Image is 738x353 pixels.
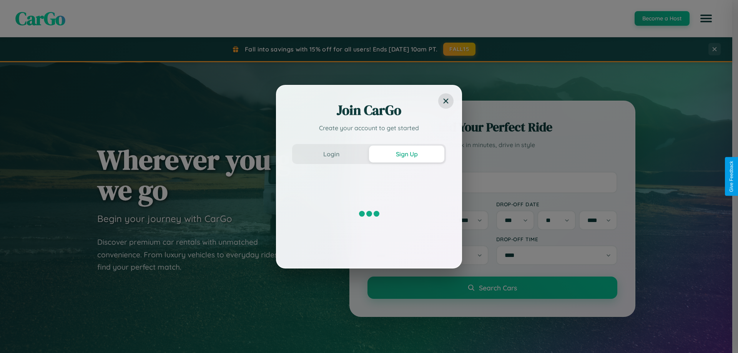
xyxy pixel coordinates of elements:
button: Login [294,146,369,162]
button: Sign Up [369,146,444,162]
p: Create your account to get started [292,123,446,133]
iframe: Intercom live chat [8,327,26,345]
div: Give Feedback [729,161,734,192]
h2: Join CarGo [292,101,446,119]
